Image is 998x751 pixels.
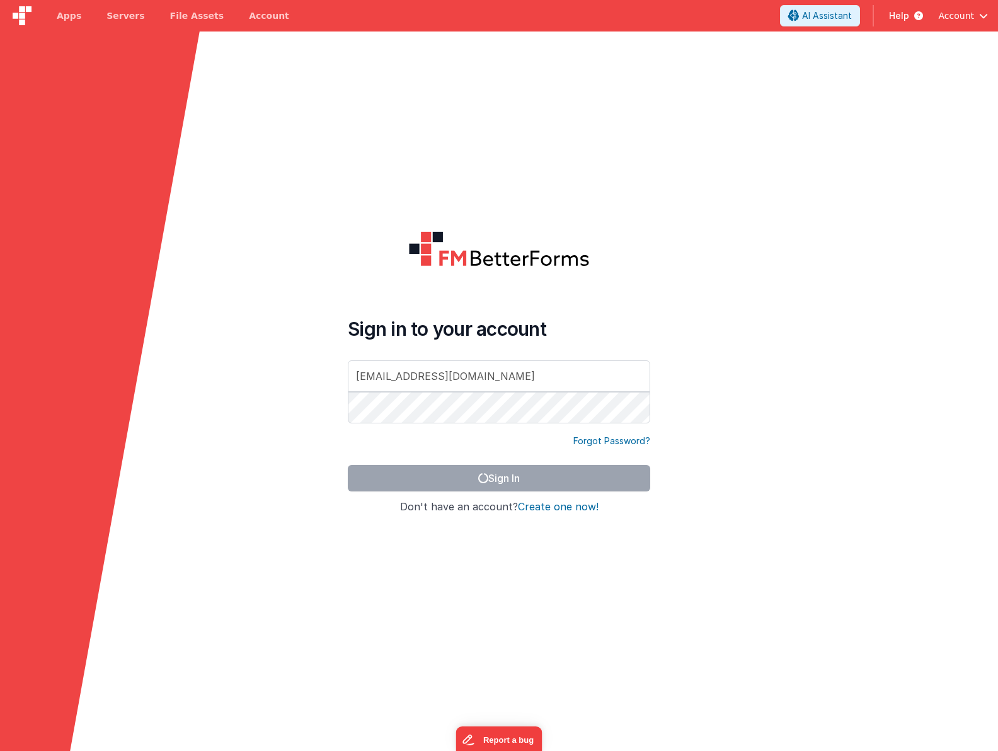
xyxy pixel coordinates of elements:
span: Account [938,9,974,22]
button: Create one now! [518,502,599,513]
input: Email Address [348,360,650,392]
button: AI Assistant [780,5,860,26]
span: Help [889,9,909,22]
span: AI Assistant [802,9,852,22]
h4: Sign in to your account [348,318,650,340]
span: File Assets [170,9,224,22]
button: Sign In [348,465,650,491]
button: Account [938,9,988,22]
span: Apps [57,9,81,22]
h4: Don't have an account? [348,502,650,513]
a: Forgot Password? [573,435,650,447]
span: Servers [106,9,144,22]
